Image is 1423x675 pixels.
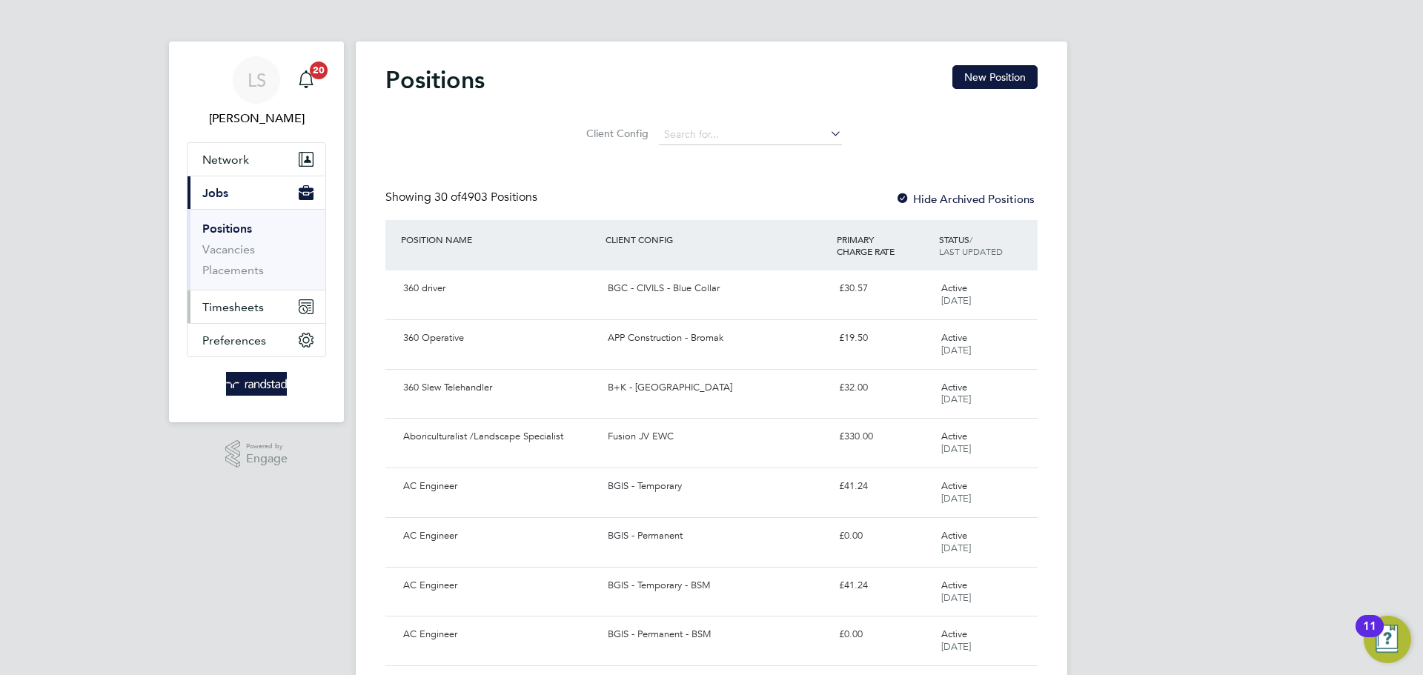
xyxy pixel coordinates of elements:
[397,524,602,548] div: AC Engineer
[582,127,649,140] label: Client Config
[941,529,967,542] span: Active
[895,192,1035,206] label: Hide Archived Positions
[202,333,266,348] span: Preferences
[833,425,935,449] div: £330.00
[833,474,935,499] div: £41.24
[188,176,325,209] button: Jobs
[434,190,461,205] span: 30 of
[397,622,602,647] div: AC Engineer
[291,56,321,104] a: 20
[188,324,325,356] button: Preferences
[833,622,935,647] div: £0.00
[941,294,971,307] span: [DATE]
[248,70,266,90] span: LS
[187,110,326,127] span: Lewis Saunders
[385,190,540,205] div: Showing
[602,425,832,449] div: Fusion JV EWC
[246,440,288,453] span: Powered by
[602,326,832,350] div: APP Construction - Bromak
[941,628,967,640] span: Active
[941,282,967,294] span: Active
[169,41,344,422] nav: Main navigation
[434,190,537,205] span: 4903 Positions
[941,442,971,455] span: [DATE]
[187,56,326,127] a: LS[PERSON_NAME]
[941,344,971,356] span: [DATE]
[397,425,602,449] div: Aboriculturalist /Landscape Specialist
[602,524,832,548] div: BGIS - Permanent
[397,376,602,400] div: 360 Slew Telehandler
[397,326,602,350] div: 360 Operative
[833,326,935,350] div: £19.50
[202,222,252,236] a: Positions
[659,124,842,145] input: Search for...
[226,372,288,396] img: randstad-logo-retina.png
[397,474,602,499] div: AC Engineer
[969,233,972,245] span: /
[833,276,935,301] div: £30.57
[1364,616,1411,663] button: Open Resource Center, 11 new notifications
[941,479,967,492] span: Active
[188,143,325,176] button: Network
[952,65,1038,89] button: New Position
[202,263,264,277] a: Placements
[941,331,967,344] span: Active
[602,376,832,400] div: B+K - [GEOGRAPHIC_DATA]
[202,186,228,200] span: Jobs
[833,226,935,265] div: PRIMARY CHARGE RATE
[385,65,485,95] h2: Positions
[602,276,832,301] div: BGC - CIVILS - Blue Collar
[941,381,967,393] span: Active
[187,372,326,396] a: Go to home page
[310,61,328,79] span: 20
[202,300,264,314] span: Timesheets
[941,393,971,405] span: [DATE]
[1363,626,1376,645] div: 11
[602,226,832,253] div: CLIENT CONFIG
[202,153,249,167] span: Network
[833,524,935,548] div: £0.00
[225,440,288,468] a: Powered byEngage
[833,573,935,598] div: £41.24
[941,640,971,653] span: [DATE]
[939,245,1003,257] span: LAST UPDATED
[397,276,602,301] div: 360 driver
[202,242,255,256] a: Vacancies
[188,290,325,323] button: Timesheets
[941,430,967,442] span: Active
[941,591,971,604] span: [DATE]
[188,209,325,290] div: Jobs
[941,579,967,591] span: Active
[941,492,971,505] span: [DATE]
[833,376,935,400] div: £32.00
[246,453,288,465] span: Engage
[602,573,832,598] div: BGIS - Temporary - BSM
[602,474,832,499] div: BGIS - Temporary
[941,542,971,554] span: [DATE]
[397,226,602,253] div: POSITION NAME
[935,226,1038,265] div: STATUS
[397,573,602,598] div: AC Engineer
[602,622,832,647] div: BGIS - Permanent - BSM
